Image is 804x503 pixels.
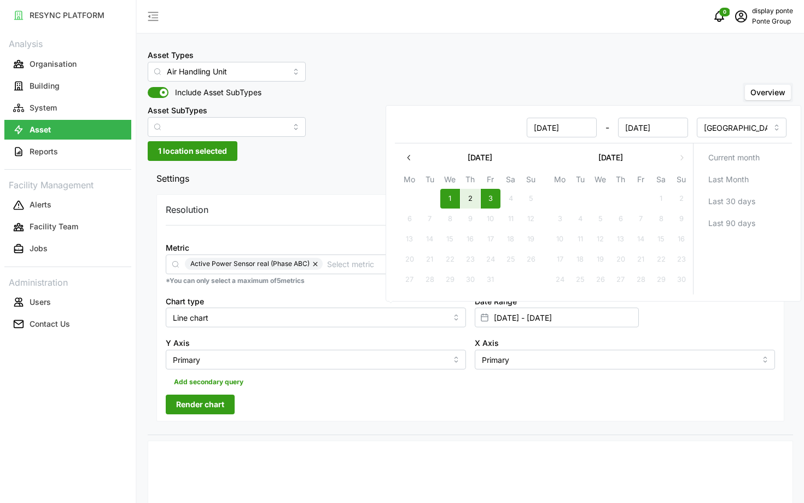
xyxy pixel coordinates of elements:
[4,274,131,290] p: Administration
[611,209,631,229] button: 6 November 2025
[30,243,48,254] p: Jobs
[166,203,208,217] p: Resolution
[461,250,480,269] button: 23 October 2025
[400,270,420,290] button: 27 October 2025
[651,270,671,290] button: 29 November 2025
[4,176,131,192] p: Facility Management
[651,229,671,249] button: 15 November 2025
[4,4,131,26] a: RESYNC PLATFORM
[158,142,227,160] span: 1 location selected
[30,124,51,135] p: Asset
[590,173,610,189] th: We
[610,173,631,189] th: Th
[30,80,60,91] p: Building
[500,173,521,189] th: Sa
[698,213,788,233] button: Last 90 days
[570,173,590,189] th: Tu
[591,270,610,290] button: 26 November 2025
[708,192,755,211] span: Last 30 days
[521,209,541,229] button: 12 October 2025
[481,189,500,209] button: 3 October 2025
[651,173,671,189] th: Sa
[480,173,500,189] th: Fr
[570,270,590,290] button: 25 November 2025
[481,250,500,269] button: 24 October 2025
[30,10,104,21] p: RESYNC PLATFORM
[521,229,541,249] button: 19 October 2025
[166,276,775,286] p: *You can only select a maximum of 5 metrics
[4,313,131,335] a: Contact Us
[550,173,570,189] th: Mo
[4,217,131,237] button: Facility Team
[631,270,651,290] button: 28 November 2025
[570,250,590,269] button: 18 November 2025
[591,229,610,249] button: 12 November 2025
[521,250,541,269] button: 26 October 2025
[631,250,651,269] button: 21 November 2025
[631,229,651,249] button: 14 November 2025
[631,209,651,229] button: 7 November 2025
[611,270,631,290] button: 27 November 2025
[420,250,440,269] button: 21 October 2025
[672,189,691,209] button: 2 November 2025
[148,49,194,61] label: Asset Types
[174,374,243,390] span: Add secondary query
[386,105,801,302] div: Select date range
[501,250,521,269] button: 25 October 2025
[190,258,310,270] span: Active Power Sensor real (Phase ABC)
[4,238,131,260] a: Jobs
[30,199,51,210] p: Alerts
[501,229,521,249] button: 18 October 2025
[461,209,480,229] button: 9 October 2025
[166,337,190,349] label: Y Axis
[481,270,500,290] button: 31 October 2025
[750,88,785,97] span: Overview
[475,350,775,369] input: Select X axis
[631,173,651,189] th: Fr
[611,229,631,249] button: 13 November 2025
[420,270,440,290] button: 28 October 2025
[166,395,235,414] button: Render chart
[570,209,590,229] button: 4 November 2025
[4,239,131,259] button: Jobs
[570,229,590,249] button: 11 November 2025
[475,337,499,349] label: X Axis
[481,209,500,229] button: 10 October 2025
[501,209,521,229] button: 11 October 2025
[4,120,131,140] button: Asset
[475,308,639,327] input: Select date range
[30,146,58,157] p: Reports
[156,165,776,192] span: Settings
[166,308,466,327] input: Select chart type
[611,250,631,269] button: 20 November 2025
[30,297,51,308] p: Users
[440,270,460,290] button: 29 October 2025
[4,194,131,216] a: Alerts
[550,229,570,249] button: 10 November 2025
[399,173,420,189] th: Mo
[4,53,131,75] a: Organisation
[550,148,672,167] button: [DATE]
[501,189,521,209] button: 4 October 2025
[461,229,480,249] button: 16 October 2025
[400,229,420,249] button: 13 October 2025
[166,374,252,390] button: Add secondary query
[440,250,460,269] button: 22 October 2025
[4,97,131,119] a: System
[651,250,671,269] button: 22 November 2025
[400,250,420,269] button: 20 October 2025
[651,189,671,209] button: 1 November 2025
[176,395,224,414] span: Render chart
[550,270,570,290] button: 24 November 2025
[698,148,788,167] button: Current month
[4,119,131,141] a: Asset
[166,296,204,308] label: Chart type
[400,118,688,137] div: -
[672,209,691,229] button: 9 November 2025
[168,87,261,98] span: Include Asset SubTypes
[461,270,480,290] button: 30 October 2025
[708,214,755,233] span: Last 90 days
[419,148,541,167] button: [DATE]
[30,319,70,329] p: Contact Us
[461,189,480,209] button: 2 October 2025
